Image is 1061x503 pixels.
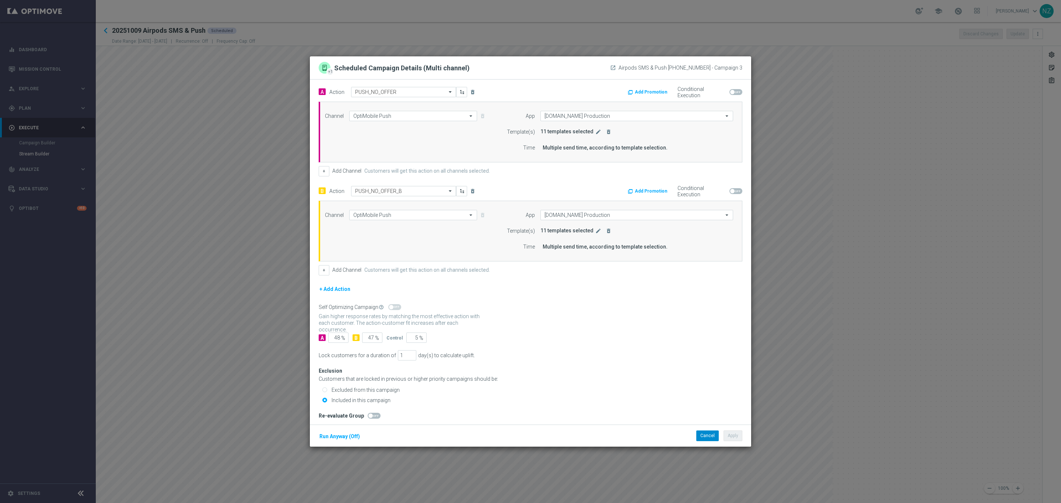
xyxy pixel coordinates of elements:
[595,129,601,135] i: edit
[375,335,379,341] span: %
[319,285,351,294] button: + Add Action
[319,88,326,95] span: A
[319,368,367,374] div: Exclusion
[381,303,388,311] button: help_outline
[724,430,742,441] button: Apply
[319,187,326,194] span: B
[470,188,476,194] i: delete_forever
[349,111,477,121] input: Select channel
[419,335,423,341] span: %
[319,432,361,441] button: Run Anyway (Off)
[696,430,719,441] button: Cancel
[319,376,742,382] div: Customers that are locked in previous or higher priority campaigns should be:
[325,113,344,119] label: Channel
[379,305,384,310] i: help_outline
[627,187,670,195] button: Add Promotion
[364,267,490,273] label: Customers will get this action on all channels selected.
[468,111,475,121] i: arrow_drop_down
[319,352,396,359] div: Lock customers for a duration of
[319,166,329,176] button: +
[610,65,616,71] a: launch
[332,267,361,273] label: Add Channel
[351,186,456,196] ng-select: PUSH_NO_OFFER_B
[540,111,733,121] input: Select app
[507,129,535,135] label: Template(s)
[469,88,478,96] button: delete_forever
[470,89,476,95] i: delete_forever
[418,352,475,359] div: day(s) to calculate uplift.
[595,228,601,234] i: edit
[469,187,478,196] button: delete_forever
[319,313,484,333] p: Gain higher response rates by matching the most effective action with each customer. The action-c...
[523,244,535,250] label: Time
[326,68,334,75] div: +1
[468,210,475,220] i: arrow_drop_down
[619,65,742,71] span: Airpods SMS & Push [PHONE_NUMBER] - Campaign 3
[595,228,604,234] button: edit
[341,335,345,341] span: %
[540,228,593,233] span: 11 templates selected
[386,334,403,341] div: Control
[351,87,456,97] ng-select: PUSH_NO_OFFER
[523,145,535,151] label: Time
[349,210,477,220] input: Select channel
[334,64,470,74] h2: Scheduled Campaign Details (Multi channel)
[319,334,326,341] div: A
[332,168,361,174] label: Add Channel
[543,244,733,250] div: Multiple send time, according to template selection.
[595,129,604,135] button: edit
[329,89,344,95] label: Action
[540,129,593,134] span: 11 templates selected
[606,228,612,234] i: delete_forever
[325,212,344,218] label: Channel
[507,228,535,234] label: Template(s)
[540,210,733,220] input: Select app
[724,111,731,121] i: arrow_drop_down
[330,387,400,393] label: Excluded from this campaign
[526,212,535,218] label: App
[606,129,612,135] i: delete_forever
[319,265,329,275] button: +
[543,145,733,151] div: Multiple send time, according to template selection.
[353,334,360,341] div: B
[319,413,364,419] div: Re-evaluate Group
[627,88,670,96] button: Add Promotion
[526,113,535,119] label: App
[319,304,378,310] div: Self Optimizing Campaign
[605,228,614,234] button: delete_forever
[329,188,344,194] label: Action
[724,210,731,220] i: arrow_drop_down
[330,397,391,404] label: Included in this campaign
[677,86,726,99] label: Conditional Execution
[605,129,614,135] button: delete_forever
[364,168,490,174] label: Customers will get this action on all channels selected.
[677,185,726,198] label: Conditional Execution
